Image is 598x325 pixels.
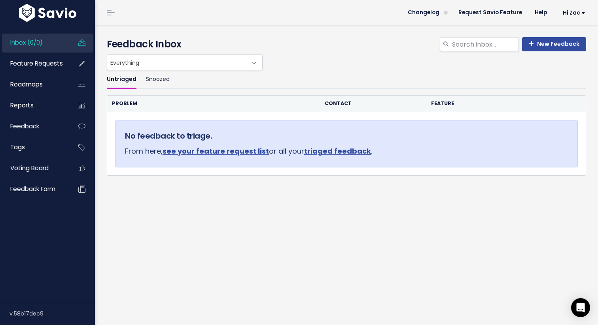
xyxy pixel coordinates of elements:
span: Feature Requests [10,59,63,68]
a: Reports [2,96,66,115]
a: Snoozed [146,70,170,89]
div: Open Intercom Messenger [571,298,590,317]
span: Inbox (0/0) [10,38,43,47]
span: Tags [10,143,25,151]
a: Feedback form [2,180,66,198]
a: Roadmaps [2,75,66,94]
a: Voting Board [2,159,66,177]
a: Request Savio Feature [452,7,528,19]
a: Inbox (0/0) [2,34,66,52]
input: Search inbox... [451,37,519,51]
h4: Feedback Inbox [107,37,586,51]
span: Changelog [408,10,439,15]
span: Roadmaps [10,80,43,88]
span: Everything [107,55,246,70]
a: Hi Zac [553,7,592,19]
th: Problem [107,96,320,112]
div: v.58b17dec9 [9,303,95,324]
a: Feature Requests [2,54,66,73]
a: Untriaged [107,70,136,89]
a: Tags [2,138,66,156]
span: Voting Board [10,164,49,172]
span: Everything [107,54,263,70]
a: Help [528,7,553,19]
span: Reports [10,101,34,109]
p: From here, or all your . [125,145,568,158]
th: Feature [426,96,559,112]
th: Contact [320,96,426,112]
a: Feedback [2,117,66,135]
span: Feedback [10,122,39,130]
span: Hi Zac [563,10,585,16]
a: see your feature request list [163,146,269,156]
h5: No feedback to triage. [125,130,568,142]
span: Feedback form [10,185,55,193]
ul: Filter feature requests [107,70,586,89]
a: New Feedback [522,37,586,51]
a: triaged feedback [304,146,371,156]
img: logo-white.9d6f32f41409.svg [17,4,78,22]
